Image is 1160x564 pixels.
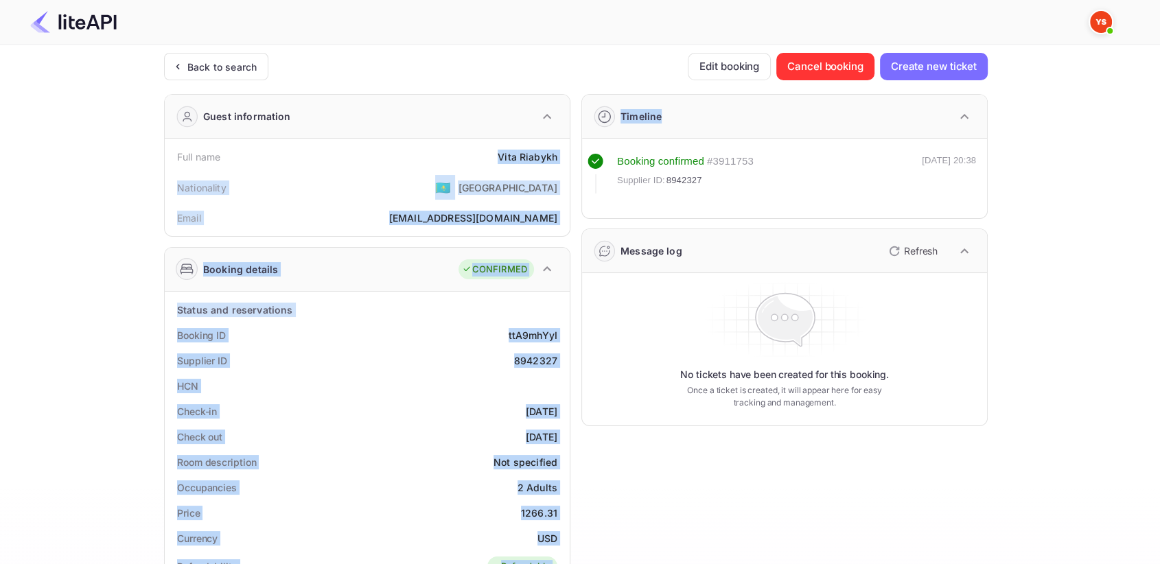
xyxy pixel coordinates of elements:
[187,60,257,74] div: Back to search
[435,175,451,200] span: United States
[177,404,217,419] div: Check-in
[177,328,226,342] div: Booking ID
[203,109,291,124] div: Guest information
[521,506,557,520] div: 1266.31
[462,263,527,277] div: CONFIRMED
[526,430,557,444] div: [DATE]
[177,211,201,225] div: Email
[617,154,704,169] div: Booking confirmed
[389,211,557,225] div: [EMAIL_ADDRESS][DOMAIN_NAME]
[177,353,227,368] div: Supplier ID
[177,150,220,164] div: Full name
[177,430,222,444] div: Check out
[203,262,278,277] div: Booking details
[1090,11,1112,33] img: Yandex Support
[666,174,702,187] span: 8942327
[676,384,893,409] p: Once a ticket is created, it will appear here for easy tracking and management.
[177,379,198,393] div: HCN
[518,480,557,495] div: 2 Adults
[617,174,665,187] span: Supplier ID:
[177,303,292,317] div: Status and reservations
[881,240,943,262] button: Refresh
[509,328,557,342] div: ttA9mhYyI
[680,368,889,381] p: No tickets have been created for this booking.
[707,154,754,169] div: # 3911753
[620,109,662,124] div: Timeline
[904,244,938,258] p: Refresh
[177,455,256,469] div: Room description
[688,53,771,80] button: Edit booking
[458,180,557,195] div: [GEOGRAPHIC_DATA]
[620,244,682,258] div: Message log
[177,506,200,520] div: Price
[177,480,237,495] div: Occupancies
[514,353,557,368] div: 8942327
[177,531,218,545] div: Currency
[880,53,988,80] button: Create new ticket
[498,150,557,164] div: Vita Riabykh
[177,180,227,195] div: Nationality
[922,154,976,193] div: [DATE] 20:38
[494,455,557,469] div: Not specified
[30,11,117,33] img: LiteAPI Logo
[537,531,557,545] div: USD
[776,53,874,80] button: Cancel booking
[526,404,557,419] div: [DATE]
